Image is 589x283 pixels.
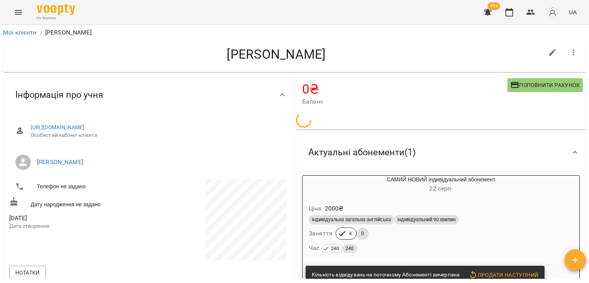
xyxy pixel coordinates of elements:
p: Дата створення [9,222,146,230]
span: Індивідуальний 90 хвилин [394,216,459,223]
div: Актуальні абонементи(1) [296,133,586,172]
span: UA [569,8,577,16]
div: САМИЙ НОВИЙ індивідуальний абонемент [303,176,579,194]
button: Поповнити рахунок [507,78,583,92]
button: Продати наступний [466,268,541,282]
h4: [PERSON_NAME] [9,46,543,62]
div: Дату народження не задано [8,196,148,210]
nav: breadcrumb [3,28,586,37]
h6: Ціна [309,203,322,214]
span: Особистий кабінет клієнта [31,132,281,139]
span: 22 серп - [429,185,452,192]
span: Інформація про учня [15,89,103,101]
button: САМИЙ НОВИЙ індивідуальний абонемент22 серп- Ціна2000₴Індивідуальна загальна англійськаІндивідуал... [303,176,579,263]
span: 240 [342,244,357,253]
img: avatar_s.png [547,7,558,18]
span: Поповнити рахунок [510,81,580,90]
a: Мої клієнти [3,29,37,36]
span: Продати наступний [469,270,538,280]
div: Інформація про учня [3,75,293,115]
span: For Business [37,16,75,21]
div: Кількість відвідувань на поточному Абонементі вичерпана [312,268,459,282]
span: 0 [357,230,369,237]
span: Нотатки [15,268,40,277]
p: [PERSON_NAME] [45,28,92,37]
h6: Час [309,243,357,253]
span: 4 [344,230,356,237]
button: Нотатки [9,266,46,280]
button: UA [566,5,580,19]
h4: 0 ₴ [302,81,507,97]
img: Voopty Logo [37,4,75,15]
a: [PERSON_NAME] [37,158,83,166]
li: / [40,28,42,37]
p: 2000 ₴ [325,204,344,213]
span: Індивідуальна загальна англійська [309,216,394,223]
span: [DATE] [9,214,146,223]
a: [URL][DOMAIN_NAME] [31,124,85,130]
span: Актуальні абонементи ( 1 ) [308,146,416,158]
button: Menu [9,3,28,21]
span: 99+ [488,2,500,10]
span: Баланс [302,97,507,106]
li: Телефон не задано [9,179,146,194]
span: 240 [328,244,342,253]
h6: Заняття [309,228,332,239]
